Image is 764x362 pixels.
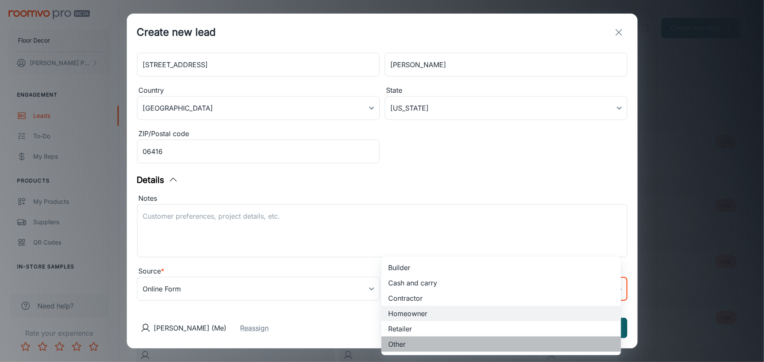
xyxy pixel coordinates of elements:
[381,336,621,352] li: Other
[381,291,621,306] li: Contractor
[381,275,621,291] li: Cash and carry
[381,260,621,275] li: Builder
[381,321,621,336] li: Retailer
[381,306,621,321] li: Homeowner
